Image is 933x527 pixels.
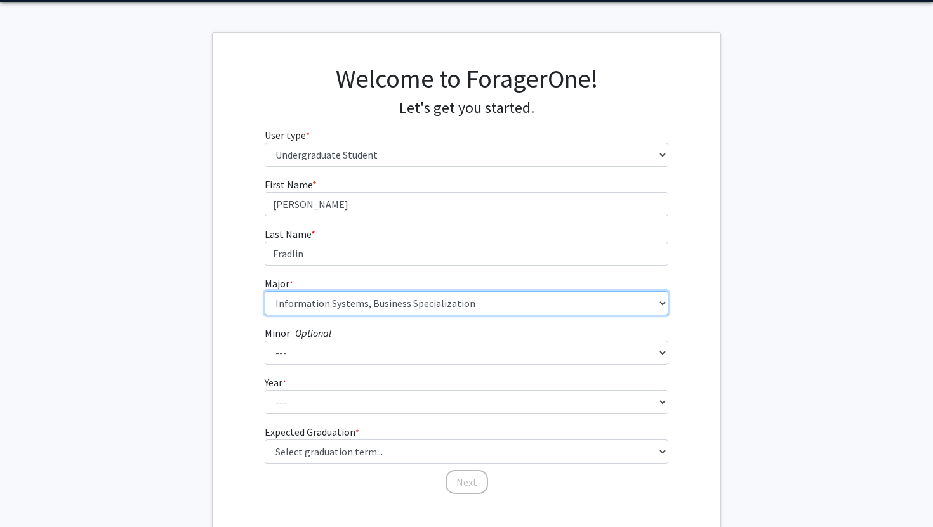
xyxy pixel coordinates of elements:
label: Year [265,375,286,390]
label: Major [265,276,293,291]
span: First Name [265,178,312,191]
label: Minor [265,325,331,341]
span: Last Name [265,228,311,240]
h1: Welcome to ForagerOne! [265,63,669,94]
label: Expected Graduation [265,424,359,439]
label: User type [265,127,310,143]
i: - Optional [290,327,331,339]
h4: Let's get you started. [265,99,669,117]
iframe: Chat [10,470,54,517]
button: Next [446,470,488,494]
